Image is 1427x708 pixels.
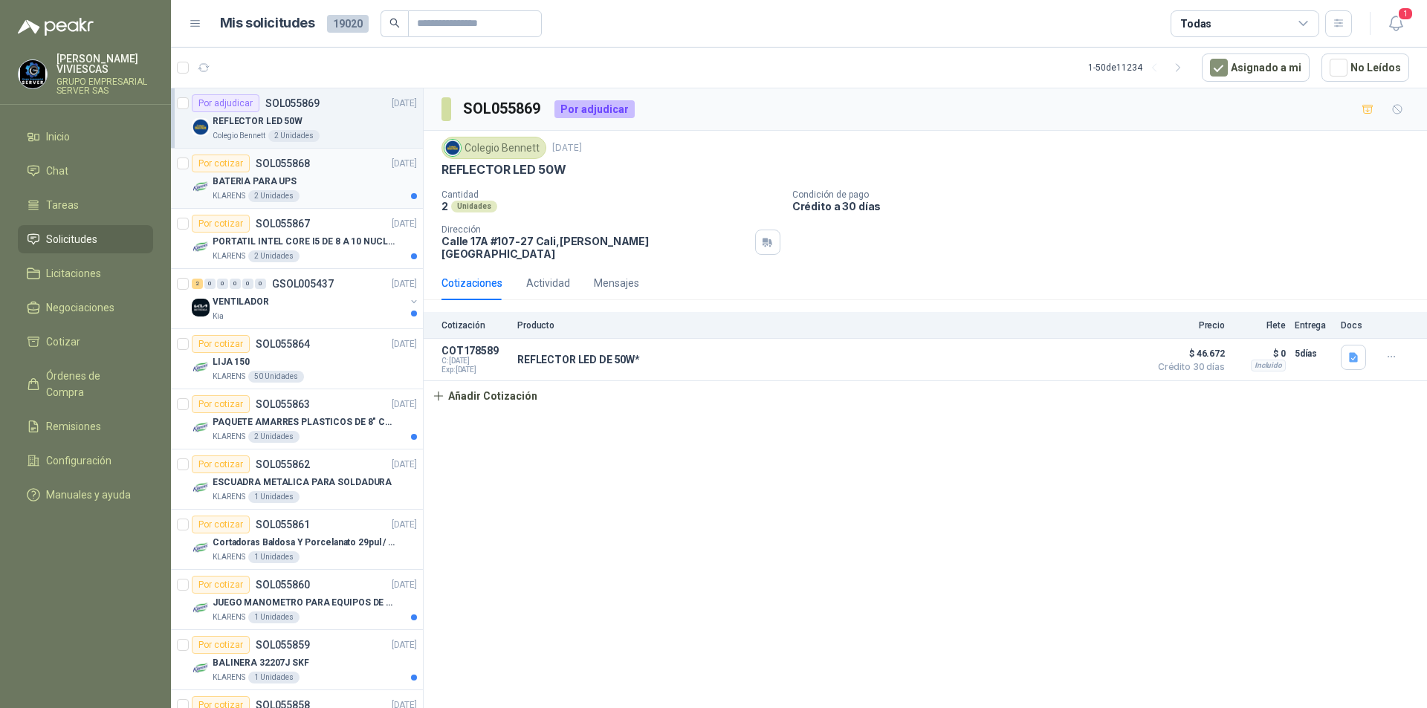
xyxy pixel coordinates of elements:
[517,354,640,366] p: REFLECTOR LED DE 50W*
[192,178,210,196] img: Company Logo
[213,475,392,490] p: ESCUADRA METALICA PARA SOLDADURA
[441,137,546,159] div: Colegio Bennett
[192,516,250,533] div: Por cotizar
[256,579,310,590] p: SOL055860
[594,275,639,291] div: Mensajes
[56,53,153,74] p: [PERSON_NAME] VIVIESCAS
[392,97,417,111] p: [DATE]
[213,596,398,610] p: JUEGO MANOMETRO PARA EQUIPOS DE ARGON Y OXICORTE [PERSON_NAME]
[1234,320,1286,331] p: Flete
[192,359,210,377] img: Company Logo
[46,299,114,316] span: Negociaciones
[256,158,310,169] p: SOL055868
[192,118,210,136] img: Company Logo
[171,630,423,690] a: Por cotizarSOL055859[DATE] Company LogoBALINERA 32207J SKFKLARENS1 Unidades
[552,141,582,155] p: [DATE]
[248,672,300,683] div: 1 Unidades
[192,576,250,594] div: Por cotizar
[1151,345,1225,363] span: $ 46.672
[192,275,420,322] a: 2 0 0 0 0 0 GSOL005437[DATE] Company LogoVENTILADORKia
[248,551,300,563] div: 1 Unidades
[1321,53,1409,82] button: No Leídos
[392,217,417,231] p: [DATE]
[256,218,310,229] p: SOL055867
[213,371,245,383] p: KLARENS
[46,231,97,247] span: Solicitudes
[18,259,153,288] a: Licitaciones
[248,611,300,623] div: 1 Unidades
[256,640,310,650] p: SOL055859
[213,536,398,550] p: Cortadoras Baldosa Y Porcelanato 29pul / 74cm - Truper 15827
[1295,320,1332,331] p: Entrega
[192,395,250,413] div: Por cotizar
[192,636,250,654] div: Por cotizar
[392,578,417,592] p: [DATE]
[248,250,300,262] div: 2 Unidades
[213,295,269,309] p: VENTILADOR
[248,190,300,202] div: 2 Unidades
[213,656,309,670] p: BALINERA 32207J SKF
[392,277,417,291] p: [DATE]
[1251,360,1286,371] div: Incluido
[256,519,310,530] p: SOL055861
[392,518,417,532] p: [DATE]
[441,366,508,374] span: Exp: [DATE]
[213,551,245,563] p: KLARENS
[441,345,508,357] p: COT178589
[192,279,203,289] div: 2
[192,335,250,353] div: Por cotizar
[213,415,398,429] p: PAQUETE AMARRES PLASTICOS DE 8" COLOR NEGRO
[1295,345,1332,363] p: 5 días
[441,357,508,366] span: C: [DATE]
[192,238,210,256] img: Company Logo
[192,215,250,233] div: Por cotizar
[1382,10,1409,37] button: 1
[18,225,153,253] a: Solicitudes
[392,337,417,351] p: [DATE]
[1088,56,1190,79] div: 1 - 50 de 11234
[171,449,423,510] a: Por cotizarSOL055862[DATE] Company LogoESCUADRA METALICA PARA SOLDADURAKLARENS1 Unidades
[389,18,400,28] span: search
[441,275,502,291] div: Cotizaciones
[441,189,780,200] p: Cantidad
[213,235,398,249] p: PORTATIL INTEL CORE I5 DE 8 A 10 NUCLEOS
[217,279,228,289] div: 0
[1234,345,1286,363] p: $ 0
[213,130,265,142] p: Colegio Bennett
[424,381,546,411] button: Añadir Cotización
[268,130,320,142] div: 2 Unidades
[441,224,749,235] p: Dirección
[56,77,153,95] p: GRUPO EMPRESARIAL SERVER SAS
[204,279,216,289] div: 0
[248,431,300,443] div: 2 Unidades
[213,672,245,683] p: KLARENS
[192,155,250,172] div: Por cotizar
[242,279,253,289] div: 0
[213,250,245,262] p: KLARENS
[213,355,250,369] p: LIJA 150
[1151,363,1225,371] span: Crédito 30 días
[213,491,245,503] p: KLARENS
[46,163,68,179] span: Chat
[46,368,139,400] span: Órdenes de Compra
[213,190,245,202] p: KLARENS
[46,334,80,350] span: Cotizar
[213,311,224,322] p: Kia
[1180,16,1211,32] div: Todas
[441,200,448,212] p: 2
[18,123,153,151] a: Inicio
[392,638,417,652] p: [DATE]
[1397,7,1414,21] span: 1
[265,98,320,108] p: SOL055869
[192,94,259,112] div: Por adjudicar
[18,328,153,356] a: Cotizar
[248,491,300,503] div: 1 Unidades
[18,481,153,509] a: Manuales y ayuda
[192,419,210,437] img: Company Logo
[171,389,423,449] a: Por cotizarSOL055863[DATE] Company LogoPAQUETE AMARRES PLASTICOS DE 8" COLOR NEGROKLARENS2 Unidades
[792,200,1421,212] p: Crédito a 30 días
[526,275,570,291] div: Actividad
[46,487,131,503] span: Manuales y ayuda
[171,149,423,209] a: Por cotizarSOL055868[DATE] Company LogoBATERIA PARA UPSKLARENS2 Unidades
[327,15,369,33] span: 19020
